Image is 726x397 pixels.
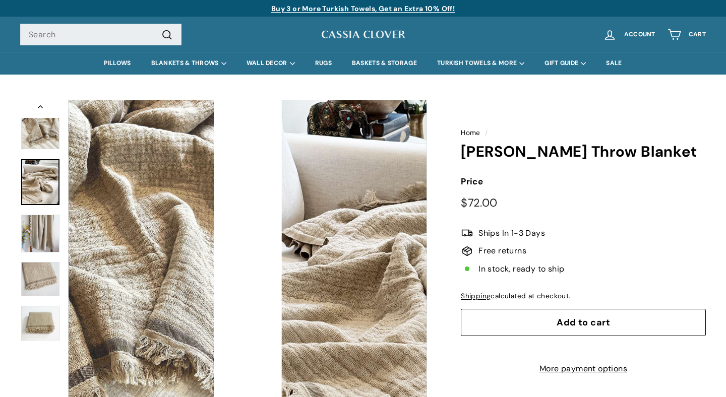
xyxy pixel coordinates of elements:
[21,306,59,341] img: Camilla Linen Throw Blanket
[461,292,491,300] a: Shipping
[461,128,480,137] a: Home
[461,362,706,375] a: More payment options
[141,52,236,75] summary: BLANKETS & THROWS
[94,52,141,75] a: PILLOWS
[461,309,706,336] button: Add to cart
[236,52,305,75] summary: WALL DECOR
[21,101,59,150] a: Camilla Linen Throw Blanket
[461,144,706,160] h1: [PERSON_NAME] Throw Blanket
[342,52,427,75] a: BASKETS & STORAGE
[461,127,706,139] nav: breadcrumbs
[271,4,455,13] a: Buy 3 or More Turkish Towels, Get an Extra 10% Off!
[21,215,59,252] img: Camilla Linen Throw Blanket
[20,24,181,46] input: Search
[482,128,490,137] span: /
[305,52,342,75] a: RUGS
[21,262,59,296] a: Camilla Linen Throw Blanket
[461,195,497,210] span: $72.00
[661,20,712,49] a: Cart
[557,316,610,328] span: Add to cart
[478,244,526,257] span: Free returns
[534,52,596,75] summary: GIFT GUIDE
[21,101,59,149] img: Camilla Linen Throw Blanket
[478,227,545,240] span: Ships In 1-3 Days
[689,31,706,38] span: Cart
[478,262,564,276] span: In stock, ready to ship
[596,52,632,75] a: SALE
[21,159,59,205] a: Camilla Linen Throw Blanket
[597,20,661,49] a: Account
[461,291,706,302] div: calculated at checkout.
[624,31,655,38] span: Account
[21,262,59,297] img: Camilla Linen Throw Blanket
[461,175,706,188] label: Price
[427,52,534,75] summary: TURKISH TOWELS & MORE
[20,100,60,118] button: Previous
